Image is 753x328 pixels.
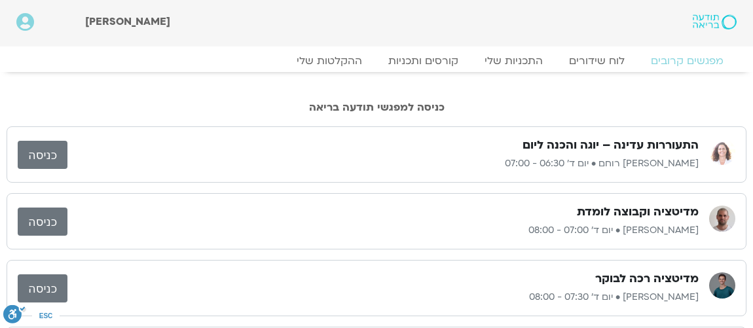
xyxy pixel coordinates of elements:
a: לוח שידורים [556,54,638,67]
span: [PERSON_NAME] [85,14,170,29]
p: [PERSON_NAME] רוחם • יום ד׳ 06:30 - 07:00 [67,156,699,172]
a: מפגשים קרובים [638,54,737,67]
img: אורי דאובר [709,272,735,299]
h3: מדיטציה רכה לבוקר [595,271,699,287]
a: כניסה [18,274,67,302]
a: כניסה [18,208,67,236]
p: [PERSON_NAME] • יום ד׳ 07:30 - 08:00 [67,289,699,305]
h2: כניסה למפגשי תודעה בריאה [7,101,746,113]
p: [PERSON_NAME] • יום ד׳ 07:00 - 08:00 [67,223,699,238]
a: ההקלטות שלי [284,54,375,67]
img: אורנה סמלסון רוחם [709,139,735,165]
h3: מדיטציה וקבוצה לומדת [577,204,699,220]
a: התכניות שלי [471,54,556,67]
img: דקל קנטי [709,206,735,232]
nav: Menu [16,54,737,67]
a: כניסה [18,141,67,169]
a: קורסים ותכניות [375,54,471,67]
h3: התעוררות עדינה – יוגה והכנה ליום [523,137,699,153]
